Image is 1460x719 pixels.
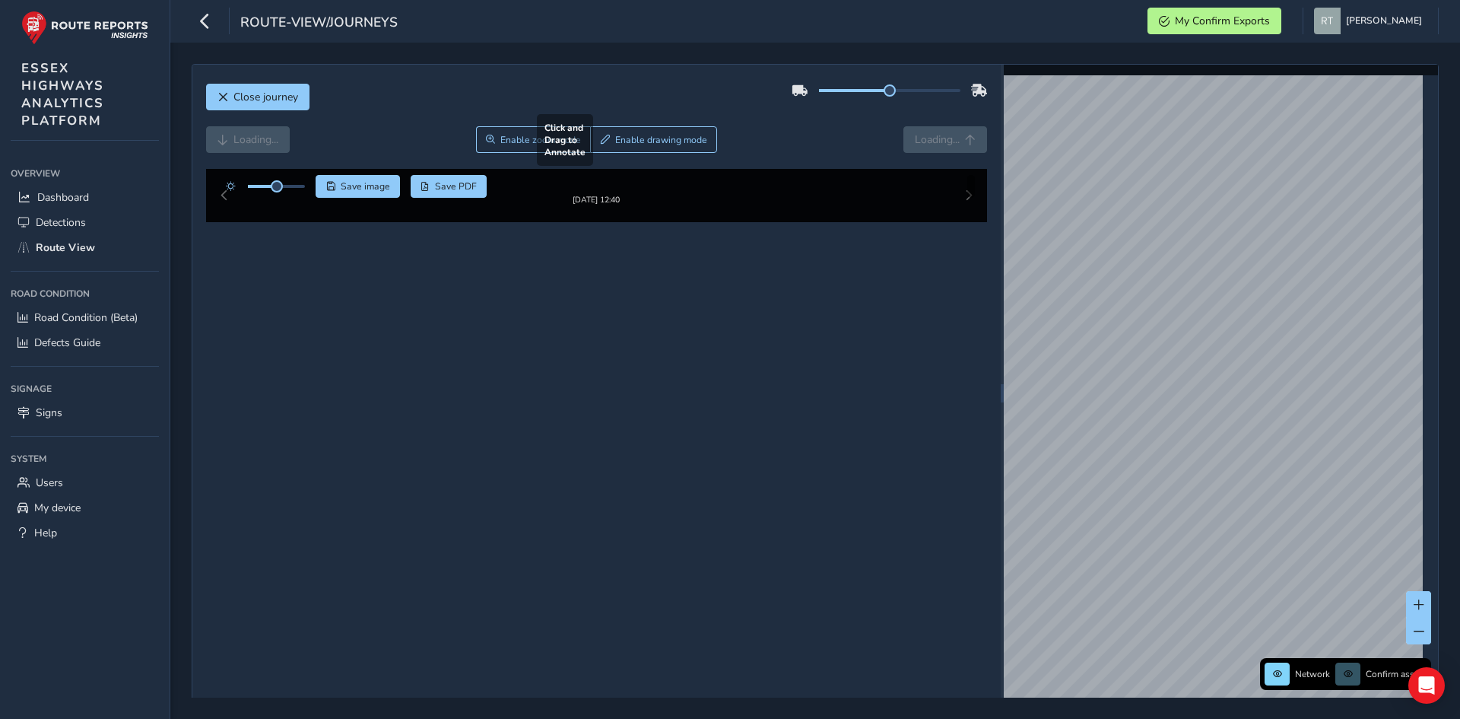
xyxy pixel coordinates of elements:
a: My device [11,495,159,520]
a: Defects Guide [11,330,159,355]
img: Thumbnail frame [550,192,643,206]
a: Help [11,520,159,546]
div: [DATE] 12:40 [550,206,643,218]
button: My Confirm Exports [1147,8,1281,34]
span: My device [34,501,81,515]
span: My Confirm Exports [1175,14,1270,28]
div: Open Intercom Messenger [1408,667,1445,704]
div: Signage [11,377,159,400]
span: Route View [36,240,95,255]
span: Network [1295,668,1330,680]
span: Save image [341,180,390,192]
span: Detections [36,215,86,230]
span: Help [34,526,57,540]
button: Draw [590,126,717,153]
div: Overview [11,162,159,185]
span: ESSEX HIGHWAYS ANALYTICS PLATFORM [21,59,104,129]
span: Enable zoom mode [500,134,581,146]
button: PDF [411,175,487,198]
span: Confirm assets [1366,668,1427,680]
span: Signs [36,406,62,420]
button: Close journey [206,84,309,110]
a: Users [11,470,159,495]
div: System [11,447,159,470]
button: Zoom [476,126,591,153]
a: Detections [11,210,159,235]
a: Signs [11,400,159,425]
div: Road Condition [11,282,159,305]
span: Users [36,476,63,490]
img: rr logo [21,11,148,45]
span: [PERSON_NAME] [1346,8,1422,34]
span: Close journey [233,90,298,104]
button: [PERSON_NAME] [1314,8,1427,34]
a: Route View [11,235,159,260]
span: Road Condition (Beta) [34,310,138,325]
button: Save [316,175,400,198]
span: route-view/journeys [240,13,398,34]
img: diamond-layout [1314,8,1341,34]
a: Dashboard [11,185,159,210]
span: Enable drawing mode [615,134,707,146]
span: Defects Guide [34,336,100,350]
a: Road Condition (Beta) [11,305,159,330]
span: Save PDF [435,180,477,192]
span: Dashboard [37,190,89,205]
